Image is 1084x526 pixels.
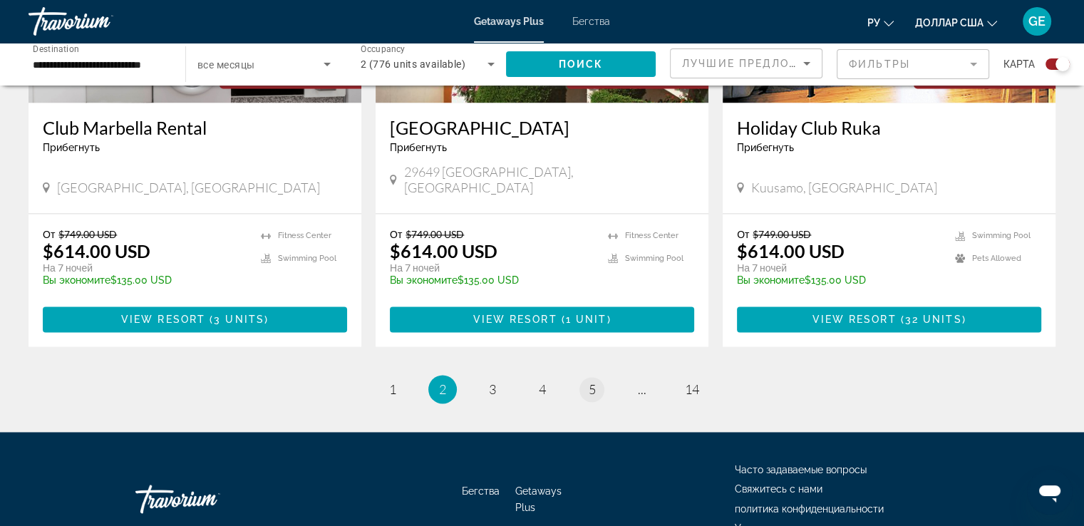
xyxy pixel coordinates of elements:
a: Травориум [29,3,171,40]
p: $135.00 USD [43,274,247,286]
span: $749.00 USD [406,228,464,240]
span: $749.00 USD [58,228,117,240]
button: Меню пользователя [1018,6,1055,36]
span: От [43,228,55,240]
a: Бегства [572,16,610,27]
a: Holiday Club Ruka [737,117,1041,138]
p: $135.00 USD [390,274,594,286]
p: $614.00 USD [43,240,150,262]
a: [GEOGRAPHIC_DATA] [390,117,694,138]
span: Вы экономите [737,274,805,286]
p: $614.00 USD [390,240,497,262]
span: 29649 [GEOGRAPHIC_DATA], [GEOGRAPHIC_DATA] [404,164,694,195]
span: 5 [589,381,596,397]
span: карта [1003,54,1035,74]
a: политика конфиденциальности [735,502,884,514]
span: View Resort [812,314,896,325]
font: GE [1028,14,1046,29]
nav: Pagination [29,375,1055,403]
span: Fitness Center [625,231,678,240]
button: View Resort(32 units) [737,306,1041,332]
span: От [390,228,402,240]
span: Fitness Center [278,231,331,240]
span: View Resort [473,314,557,325]
span: Swimming Pool [278,254,336,263]
span: 2 [439,381,446,397]
span: ... [638,381,646,397]
p: $135.00 USD [737,274,941,286]
span: ( ) [205,314,269,325]
span: 4 [539,381,546,397]
span: Swimming Pool [972,231,1031,240]
button: View Resort(3 units) [43,306,347,332]
button: Изменить валюту [915,12,997,33]
p: На 7 ночей [43,262,247,274]
button: View Resort(1 unit) [390,306,694,332]
span: Поиск [559,58,604,70]
span: От [737,228,749,240]
span: 3 [489,381,496,397]
span: 1 unit [566,314,607,325]
font: доллар США [915,17,984,29]
span: все месяцы [197,59,254,71]
a: Club Marbella Rental [43,117,347,138]
a: Бегства [462,485,500,497]
span: 14 [685,381,699,397]
span: Лучшие предложения [682,58,834,69]
a: Getaways Plus [515,485,562,512]
span: Вы экономите [390,274,458,286]
span: Destination [33,43,79,53]
button: Filter [837,48,989,80]
span: Прибегнуть [737,142,794,153]
p: На 7 ночей [737,262,941,274]
p: $614.00 USD [737,240,845,262]
button: Изменить язык [867,12,894,33]
span: 32 units [905,314,962,325]
span: 1 [389,381,396,397]
span: Kuusamo, [GEOGRAPHIC_DATA] [751,180,937,195]
a: Свяжитесь с нами [735,483,822,495]
button: Поиск [506,51,656,77]
span: ( ) [557,314,611,325]
span: 2 (776 units available) [361,58,465,70]
font: ру [867,17,880,29]
span: Вы экономите [43,274,110,286]
span: Occupancy [361,44,406,54]
iframe: Кнопка запуска окна обмена сообщениями [1027,469,1073,515]
p: На 7 ночей [390,262,594,274]
span: Прибегнуть [390,142,447,153]
span: View Resort [121,314,205,325]
span: [GEOGRAPHIC_DATA], [GEOGRAPHIC_DATA] [57,180,320,195]
a: Травориум [135,478,278,520]
span: Swimming Pool [625,254,683,263]
a: Getaways Plus [474,16,544,27]
span: Pets Allowed [972,254,1021,263]
span: Прибегнуть [43,142,100,153]
span: ( ) [896,314,966,325]
span: $749.00 USD [753,228,811,240]
span: 3 units [214,314,264,325]
mat-select: Sort by [682,55,810,72]
a: Часто задаваемые вопросы [735,464,867,475]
